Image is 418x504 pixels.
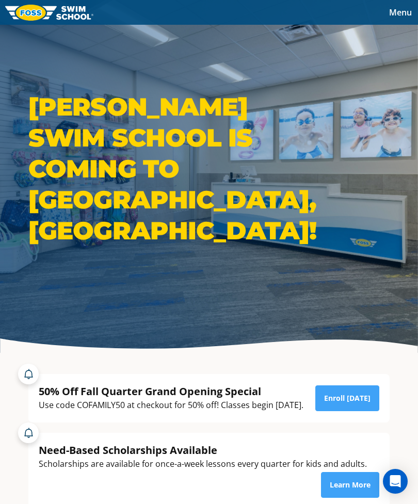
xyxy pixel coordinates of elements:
h1: [PERSON_NAME] Swim School is coming to [GEOGRAPHIC_DATA], [GEOGRAPHIC_DATA]! [28,91,328,246]
img: FOSS Swim School Logo [5,5,93,21]
a: Learn More [321,472,379,498]
div: Open Intercom Messenger [383,469,408,494]
div: Use code COFAMILY50 at checkout for 50% off! Classes begin [DATE]. [39,398,303,412]
button: Toggle navigation [383,5,418,20]
span: Menu [389,7,412,18]
div: 50% Off Fall Quarter Grand Opening Special [39,384,303,398]
div: Need-Based Scholarships Available [39,443,367,457]
div: Scholarships are available for once-a-week lessons every quarter for kids and adults. [39,457,367,471]
a: Enroll [DATE] [315,385,379,411]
